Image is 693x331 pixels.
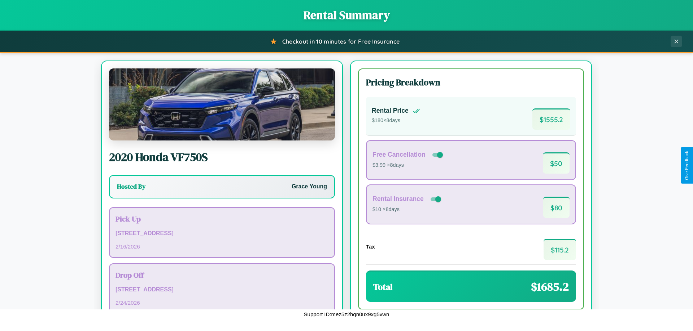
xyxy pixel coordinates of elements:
[304,309,389,319] p: Support ID: mez5z2hqn0ux9xg5vwn
[373,281,393,293] h3: Total
[372,161,444,170] p: $3.99 × 8 days
[115,285,328,295] p: [STREET_ADDRESS]
[544,239,576,260] span: $ 115.2
[115,228,328,239] p: [STREET_ADDRESS]
[543,152,570,174] span: $ 50
[543,197,570,218] span: $ 80
[292,182,327,192] p: Grace Young
[366,243,375,250] h4: Tax
[109,149,335,165] h2: 2020 Honda VF750S
[109,68,335,140] img: Honda VF750S
[366,76,576,88] h3: Pricing Breakdown
[115,242,328,251] p: 2 / 16 / 2026
[115,270,328,280] h3: Drop Off
[372,151,426,158] h4: Free Cancellation
[684,151,689,180] div: Give Feedback
[282,38,400,45] span: Checkout in 10 minutes for Free Insurance
[7,7,686,23] h1: Rental Summary
[372,116,420,125] p: $ 180 × 8 days
[372,205,443,214] p: $10 × 8 days
[532,108,570,130] span: $ 1555.2
[115,214,328,224] h3: Pick Up
[115,298,328,308] p: 2 / 24 / 2026
[372,195,424,203] h4: Rental Insurance
[531,279,569,295] span: $ 1685.2
[117,182,145,191] h3: Hosted By
[372,107,409,115] h4: Rental Price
